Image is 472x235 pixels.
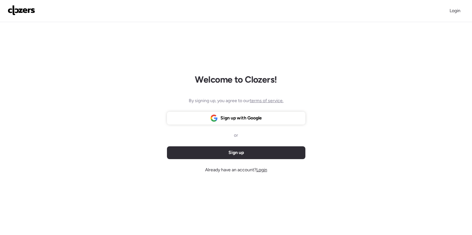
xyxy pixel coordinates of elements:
span: Login [450,8,460,13]
span: Login [256,167,267,173]
img: Logo [8,5,35,15]
h1: Welcome to Clozers! [195,74,277,85]
span: Already have an account? [205,167,267,173]
span: Sign up with Google [220,115,262,121]
span: terms of service. [250,98,284,103]
span: or [234,132,238,139]
span: Sign up [228,150,244,156]
span: By signing up, you agree to our [189,98,284,104]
